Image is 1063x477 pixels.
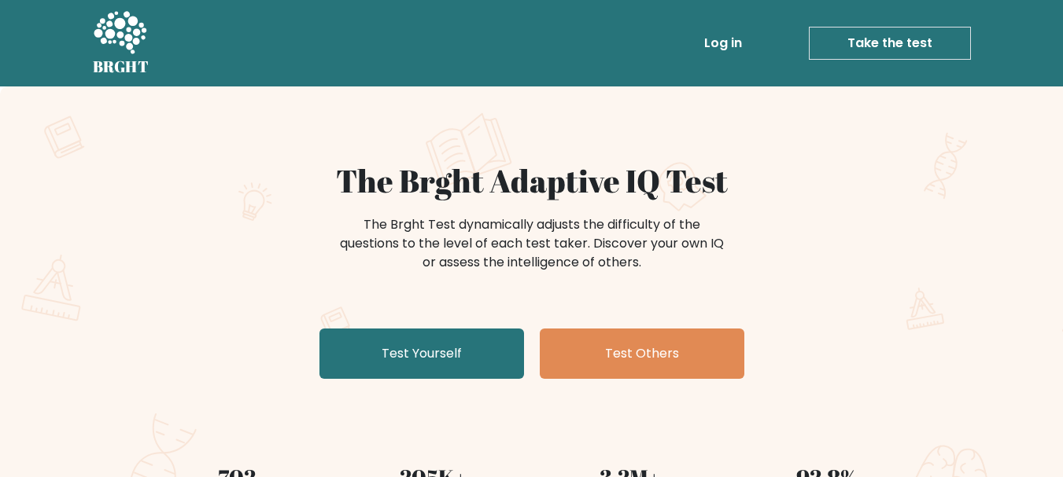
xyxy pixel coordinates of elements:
[698,28,748,59] a: Log in
[319,328,524,379] a: Test Yourself
[540,328,744,379] a: Test Others
[93,6,149,80] a: BRGHT
[93,57,149,76] h5: BRGHT
[335,215,729,272] div: The Brght Test dynamically adjusts the difficulty of the questions to the level of each test take...
[809,27,971,60] a: Take the test
[148,162,916,200] h1: The Brght Adaptive IQ Test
